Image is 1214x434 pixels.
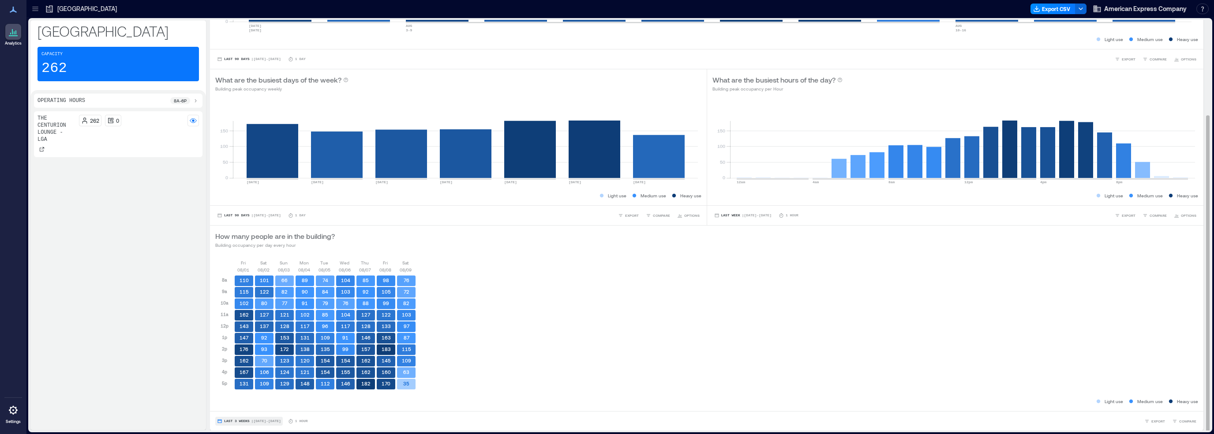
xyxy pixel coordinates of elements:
text: 89 [302,277,308,283]
p: Fri [383,259,388,266]
text: 96 [322,323,328,329]
text: 105 [382,289,391,294]
tspan: 0 [225,19,228,24]
p: Capacity [41,51,63,58]
text: 85 [322,312,328,317]
text: 131 [300,335,310,340]
text: 122 [382,312,391,317]
button: EXPORT [616,211,641,220]
text: 154 [321,358,330,363]
p: 8a - 6p [174,97,187,104]
tspan: 100 [220,143,228,149]
text: AUG [406,24,412,28]
text: 3-9 [406,28,412,32]
text: [DATE] [633,180,646,184]
text: 104 [341,277,350,283]
button: COMPARE [644,211,672,220]
text: [DATE] [247,180,259,184]
text: 146 [361,335,371,340]
span: American Express Company [1104,4,1187,13]
text: 110 [240,277,249,283]
text: 182 [361,381,371,386]
text: 12am [737,180,745,184]
text: 82 [403,300,409,306]
p: 5p [222,380,227,387]
text: 91 [302,300,308,306]
p: Light use [1105,192,1123,199]
text: 157 [361,346,371,352]
text: 66 [281,277,288,283]
text: [DATE] [504,180,517,184]
p: 262 [90,117,99,124]
p: 12p [221,322,229,329]
p: 08/05 [318,266,330,273]
text: 102 [300,312,310,317]
p: Heavy use [1177,398,1198,405]
text: 12pm [964,180,973,184]
p: 1 Day [295,213,306,218]
p: 08/04 [298,266,310,273]
text: 98 [383,277,389,283]
span: OPTIONS [1181,57,1196,62]
p: Mon [300,259,309,266]
text: 8am [888,180,895,184]
text: 155 [341,369,350,375]
p: Light use [1105,36,1123,43]
p: 0 [116,117,119,124]
text: 129 [280,381,289,386]
text: 162 [240,312,249,317]
text: 121 [300,369,310,375]
text: 106 [260,369,269,375]
button: Export CSV [1030,4,1075,14]
span: EXPORT [1122,57,1135,62]
button: EXPORT [1113,211,1137,220]
p: 3p [222,357,227,364]
p: 08/06 [339,266,351,273]
text: 172 [280,346,289,352]
button: Last 90 Days |[DATE]-[DATE] [215,55,283,64]
p: 08/08 [379,266,391,273]
text: 101 [260,277,269,283]
text: 120 [300,358,310,363]
tspan: 0 [722,175,725,180]
text: 80 [261,300,267,306]
text: 127 [361,312,371,317]
text: 131 [240,381,249,386]
text: 162 [361,369,371,375]
p: 262 [41,60,67,77]
text: 76 [343,300,348,306]
p: 08/09 [400,266,412,273]
text: 154 [341,358,350,363]
p: 1 Hour [786,213,798,218]
p: Heavy use [1177,36,1198,43]
p: 08/07 [359,266,371,273]
p: Building occupancy per day every hour [215,242,335,249]
p: 1p [222,334,227,341]
tspan: 50 [719,159,725,165]
p: 4p [222,368,227,375]
p: Operating Hours [37,97,85,104]
text: 72 [404,289,409,294]
button: EXPORT [1143,417,1167,426]
text: 138 [300,346,310,352]
text: 162 [361,358,371,363]
p: Wed [340,259,349,266]
a: Analytics [2,21,24,49]
text: 97 [404,323,410,329]
p: Fri [241,259,246,266]
tspan: 0 [225,175,228,180]
text: 109 [260,381,269,386]
span: OPTIONS [684,213,700,218]
p: 11a [221,311,229,318]
span: OPTIONS [1181,213,1196,218]
text: 109 [321,335,330,340]
button: OPTIONS [1172,55,1198,64]
button: COMPARE [1170,417,1198,426]
text: 176 [240,346,248,352]
p: Light use [608,192,626,199]
tspan: 100 [717,143,725,149]
span: COMPARE [1150,57,1167,62]
text: 153 [280,335,289,340]
button: Last 90 Days |[DATE]-[DATE] [215,211,283,220]
p: Thu [361,259,369,266]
